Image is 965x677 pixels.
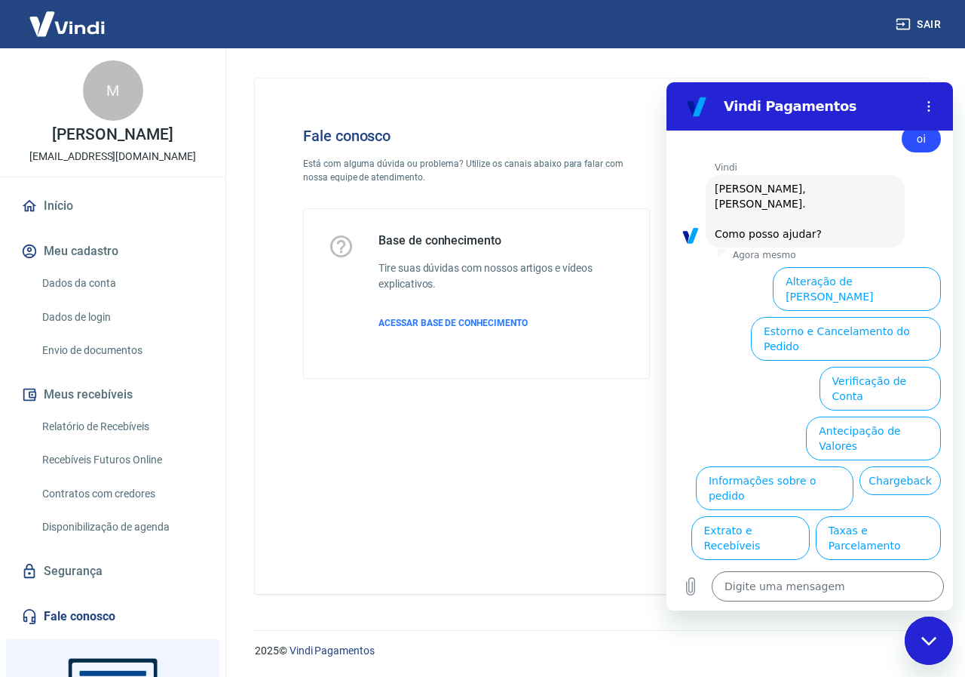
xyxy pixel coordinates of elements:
[378,316,625,330] a: ACESSAR BASE DE CONHECIMENTO
[29,149,196,165] p: [EMAIL_ADDRESS][DOMAIN_NAME]
[36,512,207,543] a: Disponibilização de agenda
[255,643,929,659] p: 2025 ©
[303,127,650,145] h4: Fale conosco
[36,445,207,475] a: Recebíveis Futuros Online
[36,411,207,442] a: Relatório de Recebíveis
[36,268,207,299] a: Dados da conta
[378,318,528,328] span: ACESSAR BASE DE CONHECIMENTO
[52,127,173,143] p: [PERSON_NAME]
[378,260,625,292] h6: Tire suas dúvidas com nossos artigos e vídeos explicativos.
[303,157,650,184] p: Está com alguma dúvida ou problema? Utilize os canais abaixo para falar com nossa equipe de atend...
[18,378,207,411] button: Meus recebíveis
[36,335,207,366] a: Envio de documentos
[666,82,953,611] iframe: Janela de mensagens
[36,302,207,333] a: Dados de login
[18,555,207,588] a: Segurança
[18,189,207,223] a: Início
[83,60,143,121] div: M
[18,1,116,47] img: Vindi
[905,617,953,665] iframe: Botão para abrir a janela de mensagens, conversa em andamento
[18,235,207,268] button: Meu cadastro
[378,233,625,248] h5: Base de conhecimento
[289,645,375,657] a: Vindi Pagamentos
[18,600,207,633] a: Fale conosco
[893,11,947,38] button: Sair
[36,479,207,509] a: Contratos com credores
